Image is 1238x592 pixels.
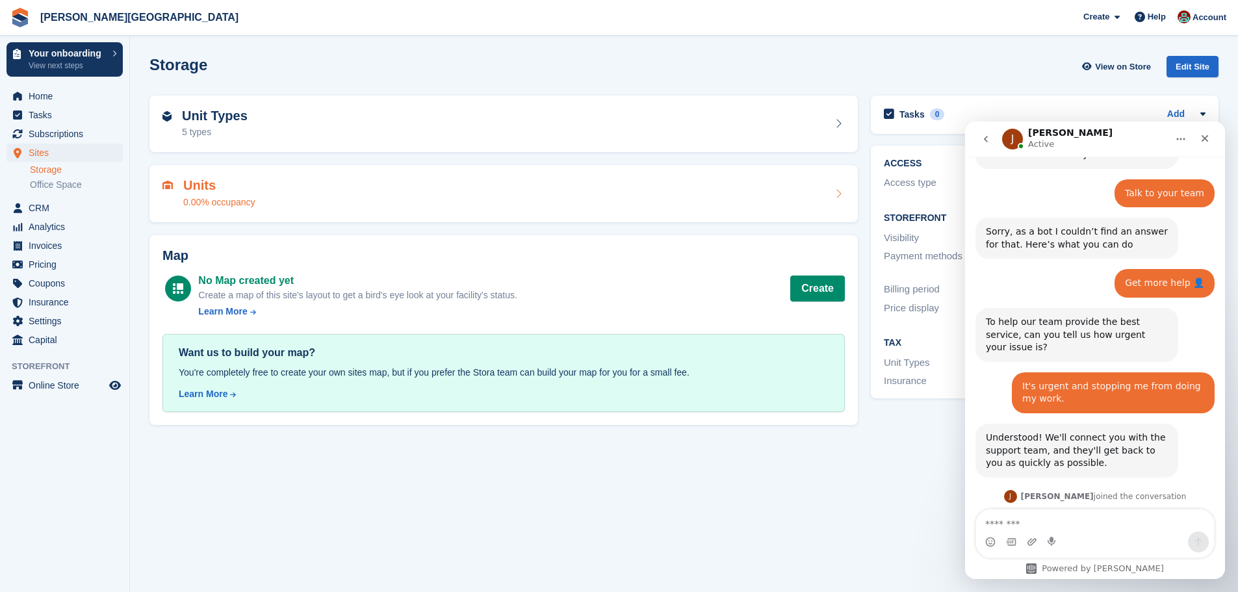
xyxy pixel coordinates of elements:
div: Unit Types [884,355,1044,370]
a: menu [6,255,123,274]
span: Subscriptions [29,125,107,143]
a: Unit Types 5 types [149,96,858,153]
span: Sites [29,144,107,162]
span: Coupons [29,274,107,292]
h2: Unit Types [182,109,248,123]
a: menu [6,125,123,143]
div: Create a map of this site's layout to get a bird's eye look at your facility's status. [198,289,517,302]
a: menu [6,199,123,217]
button: Create [790,276,845,302]
a: menu [6,312,123,330]
a: Office Space [30,179,123,191]
div: 0 [930,109,945,120]
div: Edit Site [1167,56,1219,77]
span: Settings [29,312,107,330]
span: Capital [29,331,107,349]
div: Price display [884,301,1044,316]
div: You're completely free to create your own sites map, but if you prefer the Stora team can build y... [179,366,829,380]
div: 5 types [182,125,248,139]
a: menu [6,237,123,255]
h2: ACCESS [884,159,1206,169]
div: Visibility [884,231,1044,246]
div: Payment methods [884,249,1044,278]
a: menu [6,106,123,124]
a: Edit Site [1167,56,1219,83]
div: No Map created yet [198,273,517,289]
span: Invoices [29,237,107,255]
span: CRM [29,199,107,217]
iframe: Intercom live chat [965,122,1225,579]
div: Insurance [884,374,1044,389]
p: View next steps [29,60,106,71]
p: Your onboarding [29,49,106,58]
img: stora-icon-8386f47178a22dfd0bd8f6a31ec36ba5ce8667c1dd55bd0f319d3a0aa187defe.svg [10,8,30,27]
div: Access type [884,175,1044,190]
div: Learn More [179,387,227,401]
span: Help [1148,10,1166,23]
a: Preview store [107,378,123,393]
a: [PERSON_NAME][GEOGRAPHIC_DATA] [35,6,244,28]
span: Create [1083,10,1109,23]
span: Storefront [12,360,129,373]
a: Units 0.00% occupancy [149,165,858,222]
span: Online Store [29,376,107,394]
span: Account [1193,11,1226,24]
img: unit-type-icn-2b2737a686de81e16bb02015468b77c625bbabd49415b5ef34ead5e3b44a266d.svg [162,111,172,122]
a: menu [6,144,123,162]
div: Billing period [884,282,1044,297]
h2: Units [183,178,255,193]
a: menu [6,87,123,105]
h2: Storage [149,56,207,73]
a: menu [6,331,123,349]
a: menu [6,218,123,236]
h2: Tasks [899,109,925,120]
img: map-icn-white-8b231986280072e83805622d3debb4903e2986e43859118e7b4002611c8ef794.svg [173,283,183,294]
img: unit-icn-7be61d7bf1b0ce9d3e12c5938cc71ed9869f7b940bace4675aadf7bd6d80202e.svg [162,181,173,190]
a: Learn More [198,305,517,318]
a: menu [6,376,123,394]
a: Add [1167,107,1185,122]
h2: Map [162,248,845,263]
img: Will Dougan [1178,10,1191,23]
span: Pricing [29,255,107,274]
a: menu [6,293,123,311]
a: View on Store [1080,56,1156,77]
div: 0.00% occupancy [183,196,255,209]
h2: Storefront [884,213,1206,224]
div: Learn More [198,305,247,318]
a: menu [6,274,123,292]
span: Home [29,87,107,105]
div: Want us to build your map? [179,345,829,361]
a: Storage [30,164,123,176]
